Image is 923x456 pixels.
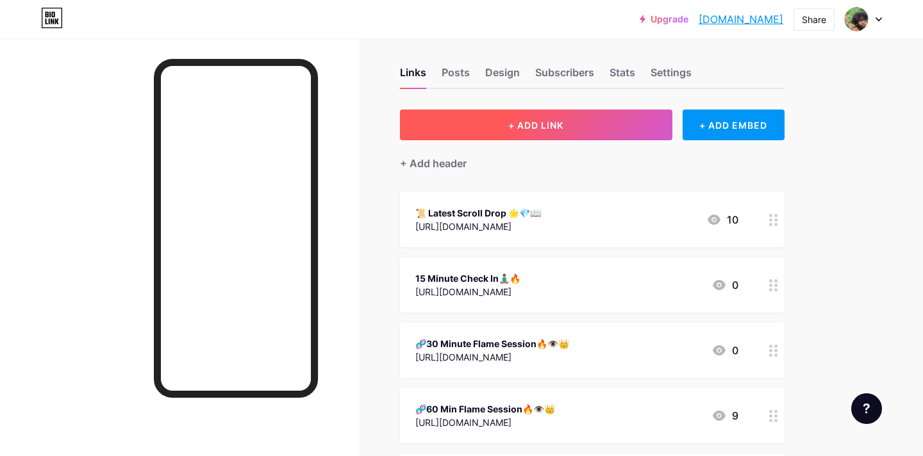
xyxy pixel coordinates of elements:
[415,350,569,364] div: [URL][DOMAIN_NAME]
[415,337,569,350] div: 🧬30 Minute Flame Session🔥👁️👑
[640,14,688,24] a: Upgrade
[415,416,555,429] div: [URL][DOMAIN_NAME]
[415,220,541,233] div: [URL][DOMAIN_NAME]
[706,212,738,227] div: 10
[535,65,594,88] div: Subscribers
[802,13,826,26] div: Share
[508,120,563,131] span: + ADD LINK
[711,343,738,358] div: 0
[699,12,783,27] a: [DOMAIN_NAME]
[683,110,785,140] div: + ADD EMBED
[485,65,520,88] div: Design
[610,65,635,88] div: Stats
[844,7,869,31] img: Jacob Garcia
[400,110,672,140] button: + ADD LINK
[415,285,520,298] div: [URL][DOMAIN_NAME]
[651,65,692,88] div: Settings
[415,272,520,285] div: 15 Minute Check In🧘🏽‍♂️🔥
[442,65,470,88] div: Posts
[400,156,467,171] div: + Add header
[711,408,738,423] div: 9
[415,402,555,416] div: 🧬60 Min Flame Session🔥👁️👑
[400,65,426,88] div: Links
[415,206,541,220] div: 📜 Latest Scroll Drop 🌟💎📖
[711,277,738,293] div: 0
